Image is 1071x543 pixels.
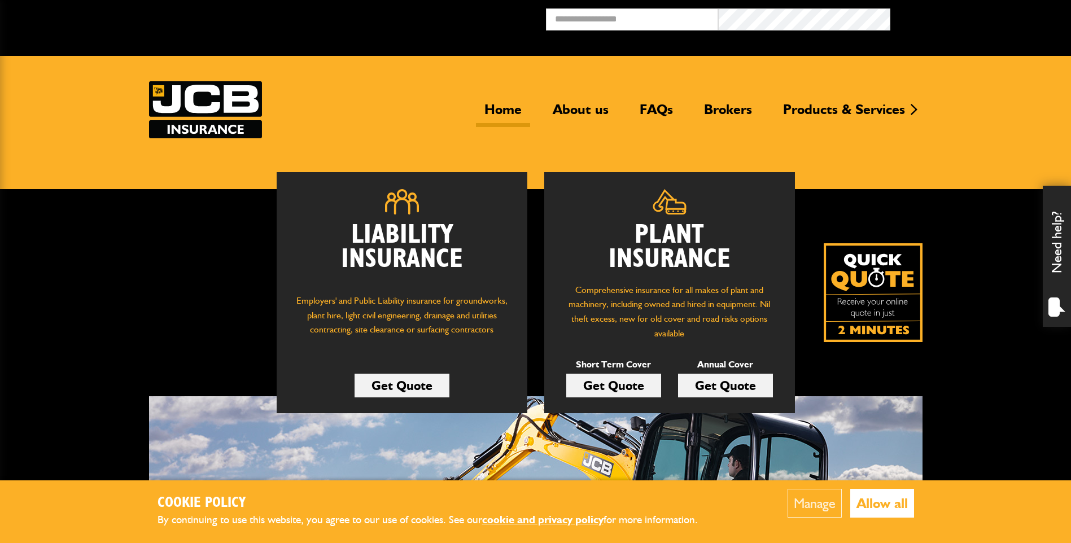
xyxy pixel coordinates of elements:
a: JCB Insurance Services [149,81,262,138]
img: JCB Insurance Services logo [149,81,262,138]
p: Annual Cover [678,357,773,372]
p: Comprehensive insurance for all makes of plant and machinery, including owned and hired in equipm... [561,283,778,340]
a: FAQs [631,101,681,127]
h2: Cookie Policy [158,494,716,512]
p: Employers' and Public Liability insurance for groundworks, plant hire, light civil engineering, d... [294,294,510,348]
a: Get Quote [566,374,661,397]
h2: Plant Insurance [561,223,778,271]
a: Get your insurance quote isn just 2-minutes [824,243,923,342]
button: Manage [788,489,842,518]
button: Allow all [850,489,914,518]
a: Get Quote [678,374,773,397]
div: Need help? [1043,186,1071,327]
a: Products & Services [775,101,913,127]
a: About us [544,101,617,127]
a: Brokers [696,101,760,127]
a: Get Quote [355,374,449,397]
p: By continuing to use this website, you agree to our use of cookies. See our for more information. [158,511,716,529]
p: Short Term Cover [566,357,661,372]
h2: Liability Insurance [294,223,510,283]
img: Quick Quote [824,243,923,342]
button: Broker Login [890,8,1063,26]
a: Home [476,101,530,127]
a: cookie and privacy policy [482,513,604,526]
